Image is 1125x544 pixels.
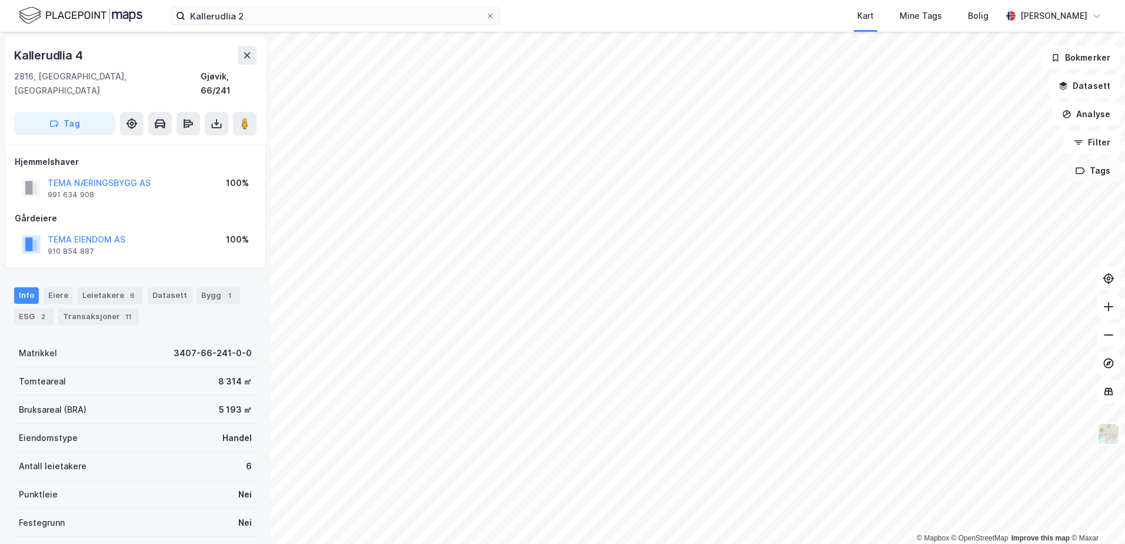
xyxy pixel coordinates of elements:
[58,309,139,325] div: Transaksjoner
[15,155,256,169] div: Hjemmelshaver
[1066,487,1125,544] iframe: Chat Widget
[951,534,1008,542] a: OpenStreetMap
[14,112,115,135] button: Tag
[78,287,143,304] div: Leietakere
[1052,102,1120,126] button: Analyse
[19,403,86,417] div: Bruksareal (BRA)
[19,374,66,389] div: Tomteareal
[197,287,240,304] div: Bygg
[148,287,192,304] div: Datasett
[226,176,249,190] div: 100%
[246,459,252,473] div: 6
[968,9,988,23] div: Bolig
[1066,159,1120,183] button: Tags
[19,431,78,445] div: Eiendomstype
[48,247,94,256] div: 910 854 887
[37,311,49,323] div: 2
[1049,74,1120,98] button: Datasett
[127,290,138,301] div: 6
[174,346,252,360] div: 3407-66-241-0-0
[185,7,485,25] input: Søk på adresse, matrikkel, gårdeiere, leietakere eller personer
[1041,46,1120,69] button: Bokmerker
[917,534,949,542] a: Mapbox
[1011,534,1070,542] a: Improve this map
[201,69,257,98] div: Gjøvik, 66/241
[1097,423,1120,445] img: Z
[224,290,235,301] div: 1
[857,9,874,23] div: Kart
[122,311,134,323] div: 11
[19,516,65,530] div: Festegrunn
[226,233,249,247] div: 100%
[19,459,86,473] div: Antall leietakere
[14,287,39,304] div: Info
[218,374,252,389] div: 8 314 ㎡
[219,403,252,417] div: 5 193 ㎡
[19,5,142,26] img: logo.f888ab2527a4732fd821a326f86c7f29.svg
[14,309,54,325] div: ESG
[1064,131,1120,154] button: Filter
[14,69,201,98] div: 2816, [GEOGRAPHIC_DATA], [GEOGRAPHIC_DATA]
[1066,487,1125,544] div: Kontrollprogram for chat
[14,46,85,65] div: Kallerudlia 4
[900,9,942,23] div: Mine Tags
[1020,9,1087,23] div: [PERSON_NAME]
[238,516,252,530] div: Nei
[19,487,58,502] div: Punktleie
[48,190,94,200] div: 991 634 908
[19,346,57,360] div: Matrikkel
[44,287,73,304] div: Eiere
[15,211,256,225] div: Gårdeiere
[238,487,252,502] div: Nei
[222,431,252,445] div: Handel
